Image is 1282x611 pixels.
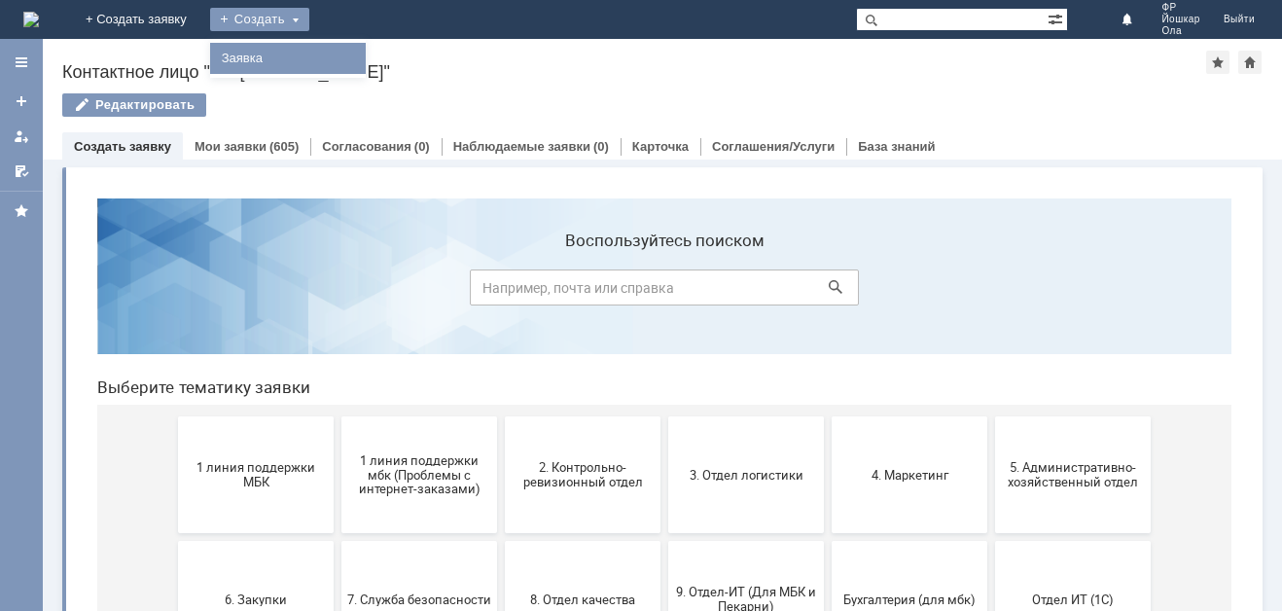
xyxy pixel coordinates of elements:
[919,519,1063,562] span: [PERSON_NAME]. Услуги ИТ для МБК (оформляет L1)
[260,358,415,475] button: 7. Служба безопасности
[388,48,777,67] label: Воспользуйтесь поиском
[592,284,736,299] span: 3. Отдел логистики
[1206,51,1229,74] div: Добавить в избранное
[260,483,415,599] button: Отдел-ИТ (Офис)
[587,234,742,350] button: 3. Отдел логистики
[423,483,579,599] button: Финансовый отдел
[16,195,1150,214] header: Выберите тематику заявки
[1238,51,1262,74] div: Сделать домашней страницей
[632,139,689,154] a: Карточка
[913,483,1069,599] button: [PERSON_NAME]. Услуги ИТ для МБК (оформляет L1)
[96,483,252,599] button: Отдел-ИТ (Битрикс24 и CRM)
[423,234,579,350] button: 2. Контрольно-ревизионный отдел
[592,402,736,431] span: 9. Отдел-ИТ (Для МБК и Пекарни)
[593,139,609,154] div: (0)
[266,533,410,548] span: Отдел-ИТ (Офис)
[1161,14,1200,25] span: Йошкар
[266,270,410,313] span: 1 линия поддержки мбк (Проблемы с интернет-заказами)
[587,483,742,599] button: Франчайзинг
[1048,9,1067,27] span: Расширенный поиск
[453,139,590,154] a: Наблюдаемые заявки
[750,483,906,599] button: Это соглашение не активно!
[102,409,246,423] span: 6. Закупки
[919,277,1063,306] span: 5. Административно-хозяйственный отдел
[23,12,39,27] img: logo
[1161,25,1200,37] span: Ола
[756,526,900,556] span: Это соглашение не активно!
[260,234,415,350] button: 1 линия поддержки мбк (Проблемы с интернет-заказами)
[429,277,573,306] span: 2. Контрольно-ревизионный отдел
[210,8,309,31] div: Создать
[6,156,37,187] a: Мои согласования
[102,277,246,306] span: 1 линия поддержки МБК
[429,533,573,548] span: Финансовый отдел
[96,234,252,350] button: 1 линия поддержки МБК
[913,358,1069,475] button: Отдел ИТ (1С)
[6,86,37,117] a: Создать заявку
[756,409,900,423] span: Бухгалтерия (для мбк)
[712,139,835,154] a: Соглашения/Услуги
[592,533,736,548] span: Франчайзинг
[102,526,246,556] span: Отдел-ИТ (Битрикс24 и CRM)
[62,62,1206,82] div: Контактное лицо "ФР [PERSON_NAME]"
[919,409,1063,423] span: Отдел ИТ (1С)
[322,139,411,154] a: Согласования
[6,121,37,152] a: Мои заявки
[750,358,906,475] button: Бухгалтерия (для мбк)
[195,139,267,154] a: Мои заявки
[587,358,742,475] button: 9. Отдел-ИТ (Для МБК и Пекарни)
[756,284,900,299] span: 4. Маркетинг
[913,234,1069,350] button: 5. Административно-хозяйственный отдел
[269,139,299,154] div: (605)
[96,358,252,475] button: 6. Закупки
[214,47,362,70] a: Заявка
[23,12,39,27] a: Перейти на домашнюю страницу
[414,139,430,154] div: (0)
[74,139,171,154] a: Создать заявку
[388,87,777,123] input: Например, почта или справка
[423,358,579,475] button: 8. Отдел качества
[1161,2,1200,14] span: ФР
[266,409,410,423] span: 7. Служба безопасности
[750,234,906,350] button: 4. Маркетинг
[858,139,935,154] a: База знаний
[429,409,573,423] span: 8. Отдел качества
